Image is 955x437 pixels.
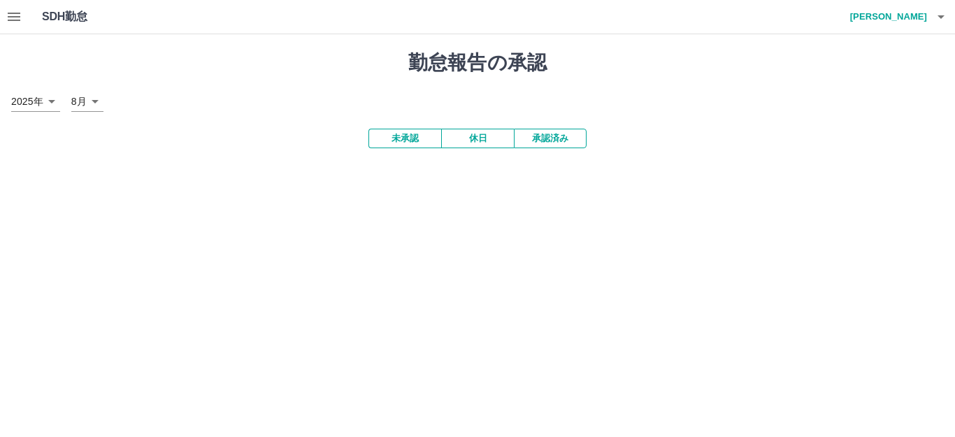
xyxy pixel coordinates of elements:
[11,92,60,112] div: 2025年
[441,129,514,148] button: 休日
[514,129,587,148] button: 承認済み
[368,129,441,148] button: 未承認
[71,92,103,112] div: 8月
[11,51,944,75] h1: 勤怠報告の承認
